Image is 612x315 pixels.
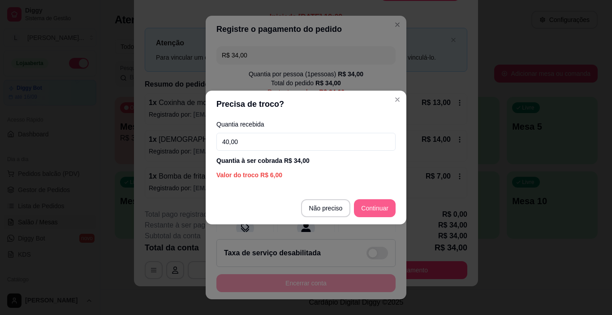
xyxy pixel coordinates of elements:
[206,91,406,118] header: Precisa de troco?
[354,199,396,217] button: Continuar
[216,121,396,127] label: Quantia recebida
[216,156,396,165] div: Quantia à ser cobrada R$ 34,00
[216,171,396,179] div: Valor do troco R$ 6,00
[301,199,351,217] button: Não preciso
[390,92,405,107] button: Close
